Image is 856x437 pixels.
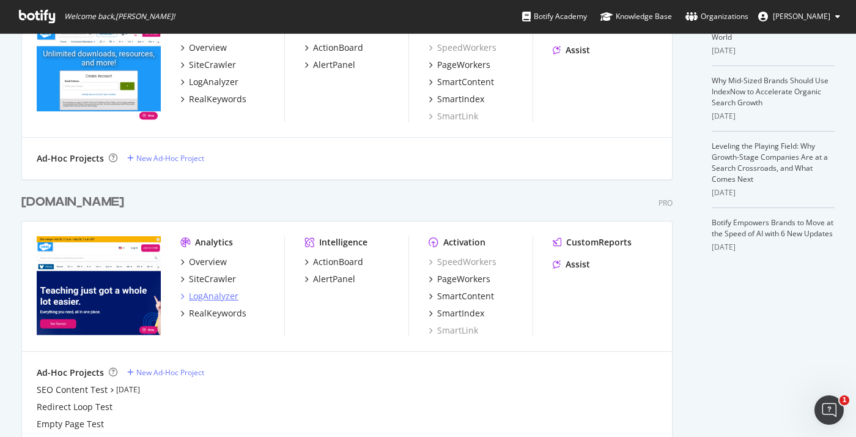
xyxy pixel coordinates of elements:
div: Organizations [685,10,748,23]
div: SmartIndex [437,93,484,105]
div: SmartContent [437,290,494,302]
a: SpeedWorkers [429,42,496,54]
div: RealKeywords [189,307,246,319]
iframe: Intercom live chat [814,395,844,425]
div: [DATE] [712,187,835,198]
a: Leveling the Playing Field: Why Growth-Stage Companies Are at a Search Crossroads, and What Comes... [712,141,828,184]
div: New Ad-Hoc Project [136,367,204,378]
a: Redirect Loop Test [37,401,113,413]
a: SiteCrawler [180,273,236,285]
div: Pro [659,198,673,208]
img: twinkl.com [37,236,161,335]
a: PageWorkers [429,59,490,71]
div: New Ad-Hoc Project [136,153,204,163]
a: CustomReports [553,236,632,248]
a: RealKeywords [180,307,246,319]
div: SmartContent [437,76,494,88]
div: LogAnalyzer [189,76,238,88]
a: New Ad-Hoc Project [127,153,204,163]
span: Welcome back, [PERSON_NAME] ! [64,12,175,21]
a: LogAnalyzer [180,290,238,302]
a: LogAnalyzer [180,76,238,88]
a: Assist [553,258,590,271]
div: Overview [189,256,227,268]
button: [PERSON_NAME] [748,7,850,26]
a: SmartLink [429,324,478,337]
div: RealKeywords [189,93,246,105]
a: Botify Empowers Brands to Move at the Speed of AI with 6 New Updates [712,217,833,239]
a: AI Is Your New Customer: How to Win the Visibility Battle in a ChatGPT World [712,10,835,42]
div: Botify Academy [522,10,587,23]
a: ActionBoard [304,256,363,268]
div: PageWorkers [437,273,490,285]
a: SmartLink [429,110,478,122]
div: SiteCrawler [189,273,236,285]
a: Assist [553,44,590,56]
a: Why Mid-Sized Brands Should Use IndexNow to Accelerate Organic Search Growth [712,75,828,108]
img: twinkl.co.uk [37,22,161,121]
div: Assist [566,44,590,56]
span: 1 [839,395,849,405]
div: AlertPanel [313,59,355,71]
div: [DATE] [712,111,835,122]
a: Overview [180,256,227,268]
a: ActionBoard [304,42,363,54]
a: SmartIndex [429,93,484,105]
a: AlertPanel [304,273,355,285]
a: New Ad-Hoc Project [127,367,204,378]
div: Ad-Hoc Projects [37,152,104,165]
div: [DATE] [712,242,835,253]
a: Empty Page Test [37,418,104,430]
div: Intelligence [319,236,367,248]
div: SmartIndex [437,307,484,319]
div: Knowledge Base [600,10,672,23]
a: [DATE] [116,384,140,395]
div: Activation [443,236,485,248]
div: Assist [566,258,590,271]
div: LogAnalyzer [189,290,238,302]
div: SiteCrawler [189,59,236,71]
div: [DATE] [712,45,835,56]
div: CustomReports [566,236,632,248]
a: SmartIndex [429,307,484,319]
div: AlertPanel [313,273,355,285]
div: ActionBoard [313,42,363,54]
a: Overview [180,42,227,54]
div: ActionBoard [313,256,363,268]
a: [DOMAIN_NAME] [21,193,129,211]
a: PageWorkers [429,273,490,285]
div: PageWorkers [437,59,490,71]
a: RealKeywords [180,93,246,105]
a: SmartContent [429,290,494,302]
span: Ruth Everett [773,11,830,21]
div: Analytics [195,236,233,248]
div: Overview [189,42,227,54]
div: [DOMAIN_NAME] [21,193,124,211]
a: SiteCrawler [180,59,236,71]
a: SEO Content Test [37,384,108,396]
a: AlertPanel [304,59,355,71]
div: Ad-Hoc Projects [37,367,104,379]
a: SmartContent [429,76,494,88]
a: SpeedWorkers [429,256,496,268]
